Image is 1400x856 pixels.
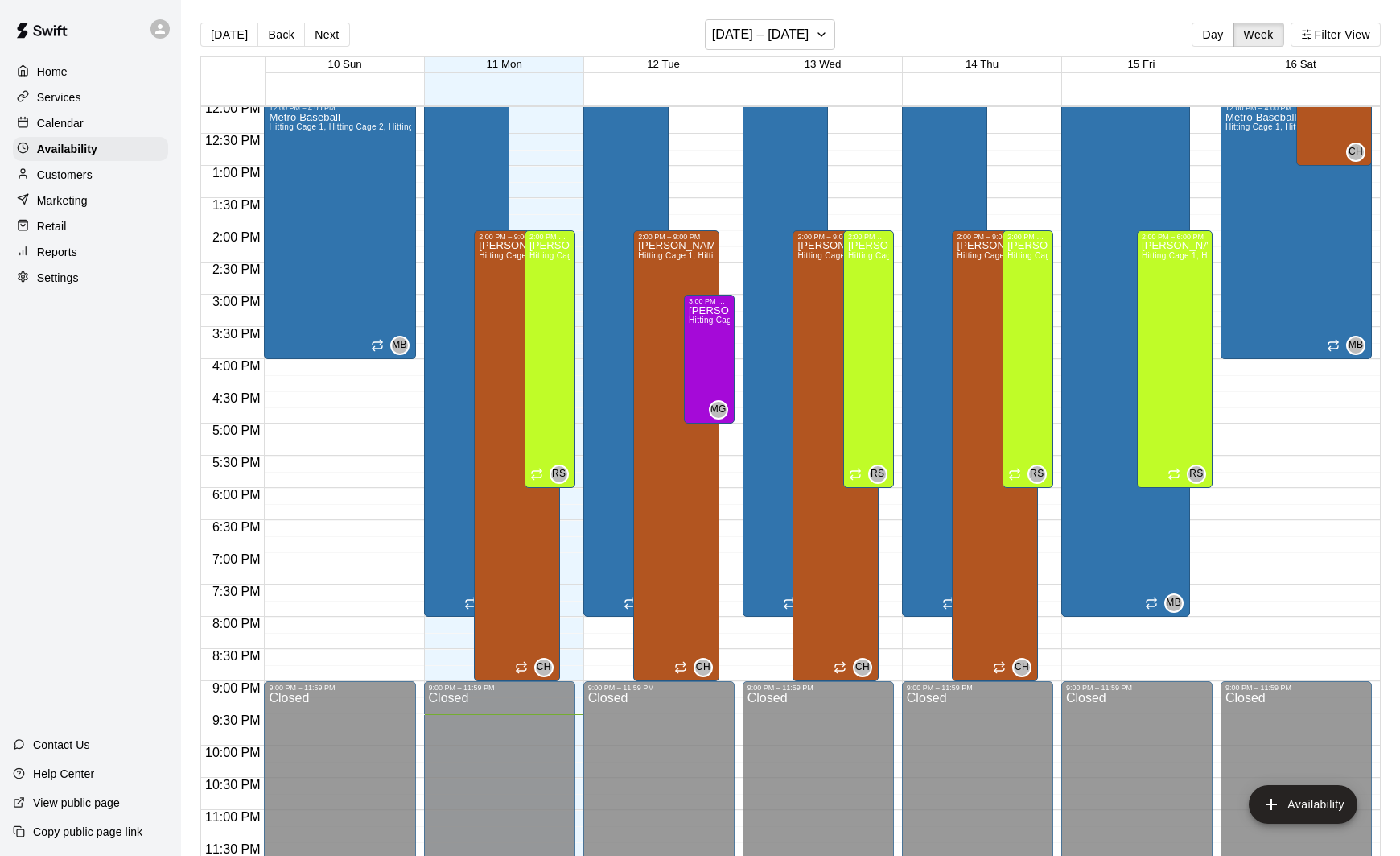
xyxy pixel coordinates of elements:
[13,137,168,161] a: Availability
[1187,465,1206,484] div: Ryan Schubert
[201,101,264,115] span: 12:00 PM
[1221,101,1372,359] div: 12:00 PM – 4:00 PM: Available
[1015,660,1029,676] span: CH
[37,115,84,131] p: Calendar
[1166,595,1181,611] span: MB
[952,230,1038,681] div: 2:00 PM – 9:00 PM: Available
[747,684,889,692] div: 9:00 PM – 11:59 PM
[1003,230,1053,488] div: 2:00 PM – 6:00 PM: Available
[208,263,265,276] span: 2:30 PM
[208,424,265,437] span: 5:00 PM
[529,251,1305,260] span: Hitting Cage 1, Hitting Cage 2, Hitting Cage 3, Hitting Cage 4, Hitting Cage 5, Hitting Cage 6, H...
[530,468,543,481] span: Recurring availability
[705,19,836,50] button: [DATE] – [DATE]
[208,456,265,469] span: 5:30 PM
[37,64,68,80] p: Home
[37,270,79,286] p: Settings
[269,104,410,112] div: 12:00 PM – 4:00 PM
[624,597,636,610] span: Recurring availability
[855,660,870,676] span: CH
[269,122,1044,131] span: Hitting Cage 1, Hitting Cage 2, Hitting Cage 3, Hitting Cage 4, Hitting Cage 5, Hitting Cage 6, H...
[633,230,719,681] div: 2:00 PM – 9:00 PM: Available
[529,233,570,241] div: 2:00 PM – 6:00 PM
[638,233,714,241] div: 2:00 PM – 9:00 PM
[37,89,81,105] p: Services
[13,111,168,135] div: Calendar
[392,337,407,354] span: MB
[208,585,265,598] span: 7:30 PM
[537,660,551,676] span: CH
[33,766,94,782] p: Help Center
[429,684,570,692] div: 9:00 PM – 11:59 PM
[710,402,727,418] span: MG
[13,85,168,110] div: Services
[805,58,842,70] span: 13 Wed
[474,230,560,681] div: 2:00 PM – 9:00 PM: Available
[33,737,90,753] p: Contact Us
[868,465,887,484] div: Ryan Schubert
[871,466,884,482] span: RS
[848,233,889,241] div: 2:00 PM – 6:00 PM
[1285,58,1316,70] button: 16 Sat
[13,60,168,84] a: Home
[479,251,1254,260] span: Hitting Cage 1, Hitting Cage 2, Hitting Cage 3, Hitting Cage 4, Hitting Cage 5, Hitting Cage 6, H...
[1027,465,1047,484] div: Ryan Schubert
[1142,233,1208,241] div: 2:00 PM – 6:00 PM
[201,746,264,759] span: 10:00 PM
[534,658,554,677] div: Conner Hall
[1291,23,1381,47] button: Filter View
[588,684,730,692] div: 9:00 PM – 11:59 PM
[1192,23,1233,47] button: Day
[1233,23,1284,47] button: Week
[13,214,168,238] a: Retail
[37,167,93,183] p: Customers
[208,681,265,695] span: 9:00 PM
[783,597,796,610] span: Recurring availability
[464,597,477,610] span: Recurring availability
[1346,336,1365,355] div: Metro Baseball
[712,23,809,46] h6: [DATE] – [DATE]
[1225,684,1367,692] div: 9:00 PM – 11:59 PM
[37,244,77,260] p: Reports
[515,661,528,674] span: Recurring availability
[13,266,168,290] a: Settings
[797,233,874,241] div: 2:00 PM – 9:00 PM
[647,58,680,70] button: 12 Tue
[486,58,521,70] button: 11 Mon
[208,617,265,631] span: 8:00 PM
[993,661,1006,674] span: Recurring availability
[966,58,999,70] button: 14 Thu
[201,134,264,147] span: 12:30 PM
[200,23,258,47] button: [DATE]
[1137,230,1213,488] div: 2:00 PM – 6:00 PM: Available
[208,713,265,727] span: 9:30 PM
[843,230,894,488] div: 2:00 PM – 6:00 PM: Available
[694,658,713,677] div: Conner Hall
[13,188,168,213] a: Marketing
[479,233,555,241] div: 2:00 PM – 9:00 PM
[1145,597,1158,610] span: Recurring availability
[709,400,728,420] div: Michael Gallagher
[834,661,846,674] span: Recurring availability
[1189,466,1203,482] span: RS
[1327,339,1340,352] span: Recurring availability
[793,230,879,681] div: 2:00 PM – 9:00 PM: Available
[13,240,168,264] a: Reports
[957,233,1033,241] div: 2:00 PM – 9:00 PM
[1127,58,1155,70] button: 15 Fri
[525,230,575,488] div: 2:00 PM – 6:00 PM: Available
[13,163,168,187] a: Customers
[208,295,265,308] span: 3:00 PM
[1012,658,1031,677] div: Conner Hall
[33,824,142,840] p: Copy public page link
